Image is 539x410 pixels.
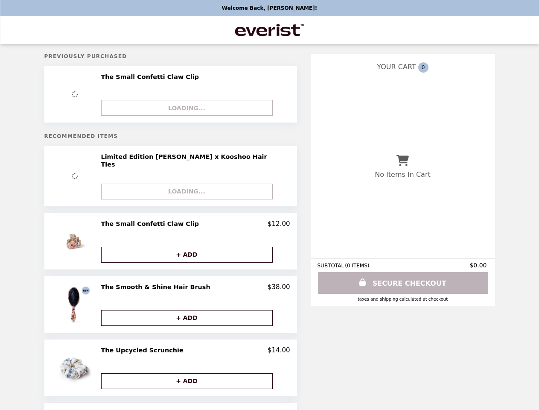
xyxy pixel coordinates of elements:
p: $12.00 [268,220,290,228]
span: $0.00 [469,262,488,269]
img: Brand Logo [234,21,306,39]
h5: Recommended Items [44,133,297,139]
span: 0 [418,62,428,73]
h2: The Smooth & Shine Hair Brush [101,283,214,291]
img: The Small Confetti Claw Clip [52,220,97,263]
div: Taxes and Shipping calculated at checkout [318,297,488,302]
p: $38.00 [268,283,290,291]
p: No Items In Cart [375,170,430,179]
span: ( 0 ITEMS ) [345,263,369,269]
p: Welcome Back, [PERSON_NAME]! [222,5,317,11]
p: $14.00 [268,346,290,354]
span: SUBTOTAL [318,263,345,269]
h2: Limited Edition [PERSON_NAME] x Kooshoo Hair Ties [101,153,284,169]
span: YOUR CART [377,63,416,71]
h5: Previously Purchased [44,53,297,59]
button: + ADD [101,373,273,389]
h2: The Upcycled Scrunchie [101,346,187,354]
button: + ADD [101,247,273,263]
img: The Upcycled Scrunchie [52,346,97,389]
h2: The Small Confetti Claw Clip [101,73,202,81]
h2: The Small Confetti Claw Clip [101,220,202,228]
img: The Smooth & Shine Hair Brush [52,283,97,326]
button: + ADD [101,310,273,326]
